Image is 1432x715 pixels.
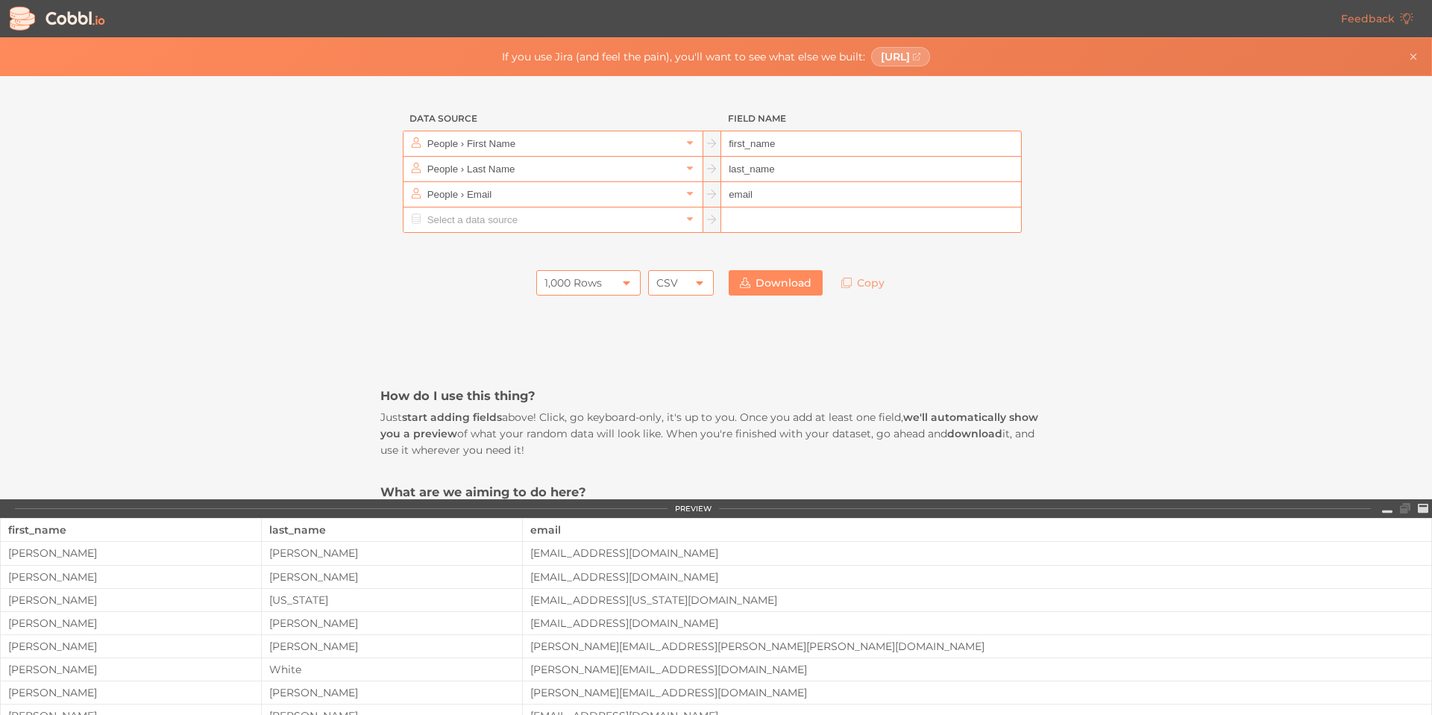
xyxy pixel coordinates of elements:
div: [PERSON_NAME] [262,571,522,583]
div: [EMAIL_ADDRESS][US_STATE][DOMAIN_NAME] [523,594,1431,606]
input: Select a data source [424,157,681,181]
input: Select a data source [424,182,681,207]
div: [PERSON_NAME] [1,571,261,583]
button: Close banner [1404,48,1422,66]
div: [US_STATE] [262,594,522,606]
span: [URL] [881,51,910,63]
strong: download [947,427,1002,440]
div: [PERSON_NAME] [1,617,261,629]
div: White [262,664,522,675]
div: [PERSON_NAME] [262,617,522,629]
div: [PERSON_NAME][EMAIL_ADDRESS][DOMAIN_NAME] [523,664,1431,675]
h3: How do I use this thing? [380,387,1052,404]
div: [EMAIL_ADDRESS][DOMAIN_NAME] [523,571,1431,583]
div: [PERSON_NAME] [262,640,522,652]
div: last_name [269,519,515,541]
a: Copy [830,270,896,296]
p: Just above! Click, go keyboard-only, it's up to you. Once you add at least one field, of what you... [380,409,1052,459]
div: [EMAIL_ADDRESS][DOMAIN_NAME] [523,617,1431,629]
a: [URL] [871,47,931,66]
div: [EMAIL_ADDRESS][DOMAIN_NAME] [523,547,1431,559]
div: email [530,519,1424,541]
div: [PERSON_NAME][EMAIL_ADDRESS][DOMAIN_NAME] [523,687,1431,699]
h3: Field Name [721,106,1022,131]
strong: start adding fields [402,410,502,424]
div: [PERSON_NAME] [262,687,522,699]
h3: Data Source [403,106,703,131]
div: PREVIEW [675,505,712,513]
a: Feedback [1330,6,1425,31]
div: [PERSON_NAME] [1,664,261,675]
input: Select a data source [424,131,681,156]
div: first_name [8,519,254,541]
a: Download [729,270,823,296]
div: CSV [656,270,678,296]
h3: What are we aiming to do here? [380,484,1052,500]
div: [PERSON_NAME][EMAIL_ADDRESS][PERSON_NAME][PERSON_NAME][DOMAIN_NAME] [523,640,1431,652]
span: If you use Jira (and feel the pain), you'll want to see what else we built: [502,51,865,63]
div: [PERSON_NAME] [1,687,261,699]
input: Select a data source [424,207,681,232]
div: 1,000 Rows [544,270,602,296]
div: [PERSON_NAME] [1,547,261,559]
div: [PERSON_NAME] [1,640,261,652]
div: [PERSON_NAME] [1,594,261,606]
div: [PERSON_NAME] [262,547,522,559]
